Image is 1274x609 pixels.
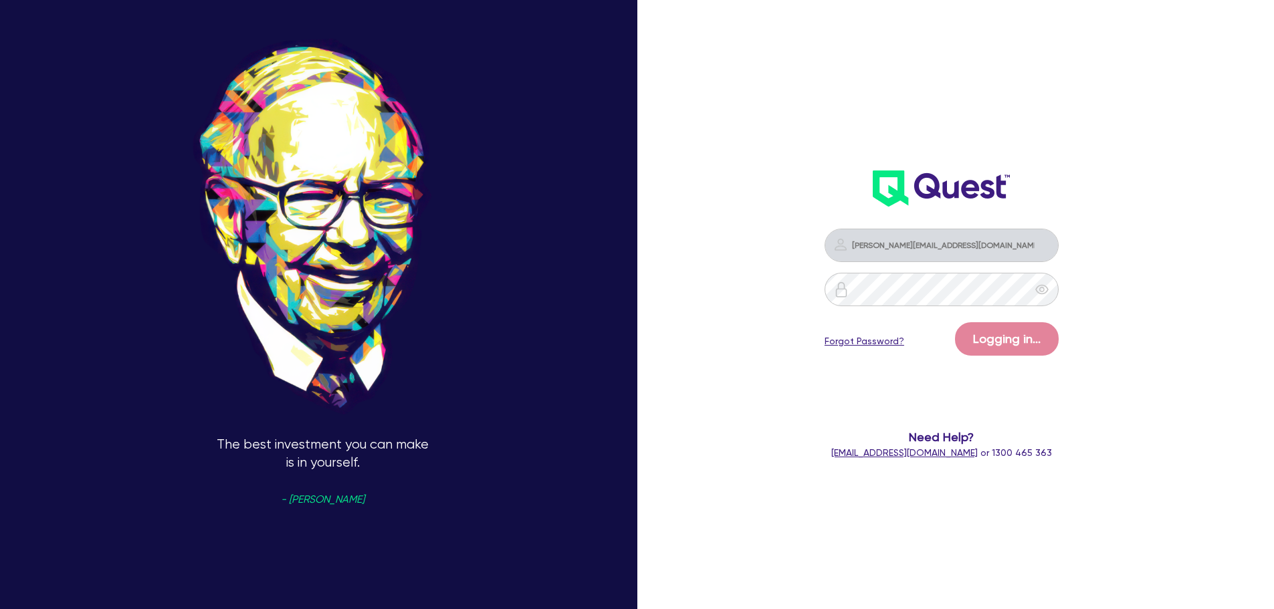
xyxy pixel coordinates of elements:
span: Need Help? [771,428,1113,446]
a: [EMAIL_ADDRESS][DOMAIN_NAME] [831,447,978,458]
span: eye [1035,283,1049,296]
span: or 1300 465 363 [831,447,1052,458]
a: Forgot Password? [825,334,904,348]
span: - [PERSON_NAME] [281,495,364,505]
img: icon-password [833,281,849,297]
button: Logging in... [955,322,1059,356]
img: icon-password [833,237,849,253]
img: wH2k97JdezQIQAAAABJRU5ErkJggg== [873,170,1010,207]
input: Email address [825,229,1059,262]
